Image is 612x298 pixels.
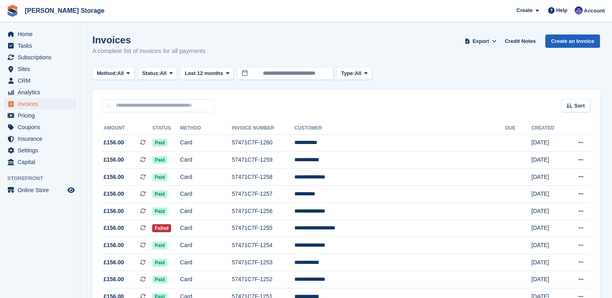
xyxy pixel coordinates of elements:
span: Pricing [18,110,66,121]
span: Storefront [7,174,80,182]
a: Create an Invoice [545,34,600,48]
td: 57471C7F-1259 [232,152,294,169]
span: £156.00 [104,173,124,181]
span: Paid [152,241,167,249]
th: Method [180,122,232,135]
td: [DATE] [531,271,565,288]
td: 57471C7F-1254 [232,237,294,254]
a: menu [4,110,76,121]
td: 57471C7F-1257 [232,186,294,203]
td: Card [180,134,232,152]
a: [PERSON_NAME] Storage [22,4,108,17]
td: [DATE] [531,186,565,203]
button: Method: All [92,67,135,80]
span: Paid [152,207,167,215]
span: Settings [18,145,66,156]
td: Card [180,168,232,186]
th: Status [152,122,180,135]
span: Failed [152,224,171,232]
img: Tim Sinnott [575,6,583,14]
a: menu [4,87,76,98]
td: [DATE] [531,203,565,220]
a: menu [4,122,76,133]
td: 57471C7F-1258 [232,168,294,186]
span: Method: [97,69,117,77]
span: £156.00 [104,224,124,232]
h1: Invoices [92,34,206,45]
button: Type: All [337,67,372,80]
th: Customer [294,122,505,135]
td: 57471C7F-1255 [232,220,294,237]
th: Invoice Number [232,122,294,135]
span: Paid [152,139,167,147]
td: Card [180,203,232,220]
span: Tasks [18,40,66,51]
td: Card [180,220,232,237]
span: Insurance [18,133,66,144]
a: menu [4,52,76,63]
span: Export [473,37,489,45]
span: Help [556,6,567,14]
td: [DATE] [531,237,565,254]
a: menu [4,40,76,51]
span: £156.00 [104,275,124,284]
button: Last 12 months [180,67,234,80]
span: CRM [18,75,66,86]
span: Subscriptions [18,52,66,63]
span: £156.00 [104,258,124,267]
span: Sites [18,63,66,75]
span: Status: [142,69,160,77]
img: stora-icon-8386f47178a22dfd0bd8f6a31ec36ba5ce8667c1dd55bd0f319d3a0aa187defe.svg [6,5,18,17]
span: Online Store [18,184,66,196]
span: All [355,69,361,77]
td: [DATE] [531,134,565,152]
td: Card [180,152,232,169]
a: menu [4,156,76,168]
td: [DATE] [531,168,565,186]
td: 57471C7F-1256 [232,203,294,220]
button: Status: All [138,67,177,80]
td: Card [180,271,232,288]
span: Analytics [18,87,66,98]
p: A complete list of invoices for all payments [92,47,206,56]
td: 57471C7F-1260 [232,134,294,152]
span: Capital [18,156,66,168]
a: menu [4,63,76,75]
span: Create [516,6,532,14]
span: Sort [574,102,585,110]
td: Card [180,254,232,271]
span: Paid [152,276,167,284]
span: Paid [152,173,167,181]
td: 57471C7F-1252 [232,271,294,288]
a: Credit Notes [502,34,539,48]
a: menu [4,28,76,40]
button: Export [463,34,498,48]
a: menu [4,133,76,144]
span: Home [18,28,66,40]
span: £156.00 [104,207,124,215]
a: menu [4,75,76,86]
span: Paid [152,259,167,267]
span: Last 12 months [185,69,223,77]
span: All [117,69,124,77]
span: Coupons [18,122,66,133]
a: Preview store [66,185,76,195]
th: Due [505,122,531,135]
th: Created [531,122,565,135]
td: 57471C7F-1253 [232,254,294,271]
td: Card [180,186,232,203]
th: Amount [102,122,152,135]
span: Paid [152,156,167,164]
span: £156.00 [104,190,124,198]
a: menu [4,145,76,156]
td: Card [180,237,232,254]
td: [DATE] [531,152,565,169]
span: All [160,69,167,77]
span: £156.00 [104,138,124,147]
span: £156.00 [104,241,124,249]
span: Paid [152,190,167,198]
span: Type: [341,69,355,77]
span: Invoices [18,98,66,109]
td: [DATE] [531,220,565,237]
span: Account [584,7,605,15]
